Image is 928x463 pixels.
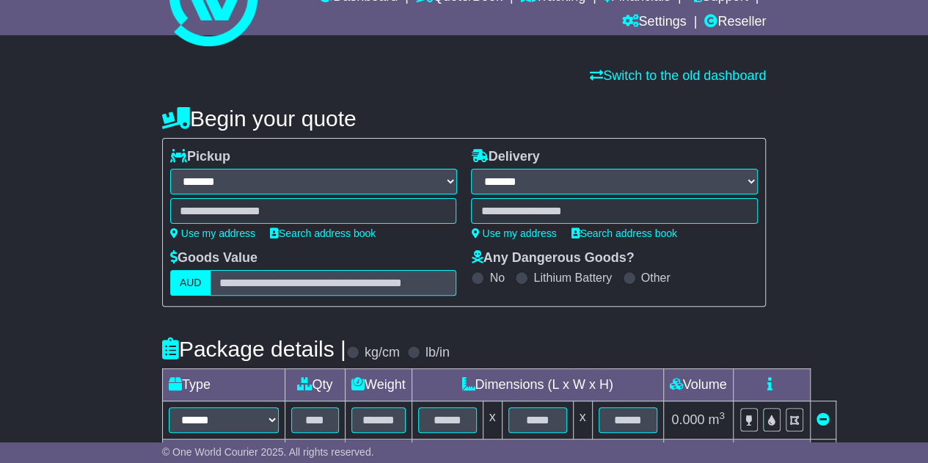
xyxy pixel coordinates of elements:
a: Use my address [170,227,255,239]
td: Dimensions (L x W x H) [412,369,663,401]
a: Remove this item [816,412,830,427]
label: Other [641,271,671,285]
a: Use my address [471,227,556,239]
td: Volume [663,369,733,401]
label: Delivery [471,149,539,165]
td: x [573,401,592,440]
label: kg/cm [365,345,400,361]
sup: 3 [719,410,725,421]
label: Goods Value [170,250,257,266]
span: © One World Courier 2025. All rights reserved. [162,446,374,458]
a: Search address book [571,227,677,239]
td: Weight [345,369,412,401]
label: lb/in [425,345,450,361]
td: x [483,401,502,440]
h4: Package details | [162,337,346,361]
td: Type [162,369,285,401]
span: 0.000 [671,412,704,427]
label: Pickup [170,149,230,165]
label: Any Dangerous Goods? [471,250,634,266]
a: Reseller [704,10,766,35]
label: No [489,271,504,285]
h4: Begin your quote [162,106,766,131]
a: Switch to the old dashboard [590,68,766,83]
label: Lithium Battery [533,271,612,285]
td: Qty [285,369,345,401]
a: Search address book [270,227,376,239]
a: Settings [621,10,686,35]
span: m [708,412,725,427]
label: AUD [170,270,211,296]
